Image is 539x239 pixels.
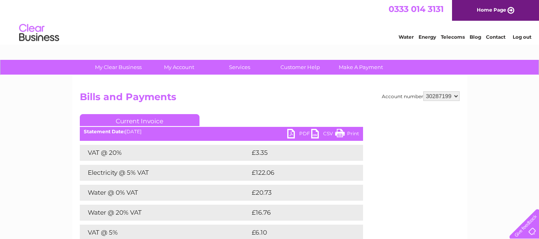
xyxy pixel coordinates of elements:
img: logo.png [19,21,59,45]
div: Clear Business is a trading name of Verastar Limited (registered in [GEOGRAPHIC_DATA] No. 3667643... [81,4,458,39]
a: Telecoms [441,34,465,40]
a: My Account [146,60,212,75]
a: Energy [419,34,436,40]
a: Services [207,60,272,75]
a: 0333 014 3131 [389,4,444,14]
td: Water @ 0% VAT [80,185,250,201]
a: Blog [470,34,481,40]
a: Current Invoice [80,114,199,126]
td: £3.35 [250,145,344,161]
h2: Bills and Payments [80,91,460,107]
a: CSV [311,129,335,140]
td: £122.06 [250,165,348,181]
a: PDF [287,129,311,140]
a: Customer Help [267,60,333,75]
td: £20.73 [250,185,347,201]
a: Make A Payment [328,60,394,75]
a: Water [399,34,414,40]
a: Log out [513,34,531,40]
td: VAT @ 20% [80,145,250,161]
td: Electricity @ 5% VAT [80,165,250,181]
td: Water @ 20% VAT [80,205,250,221]
td: £16.76 [250,205,346,221]
a: Contact [486,34,505,40]
a: My Clear Business [85,60,151,75]
b: Statement Date: [84,128,125,134]
a: Print [335,129,359,140]
div: Account number [382,91,460,101]
div: [DATE] [80,129,363,134]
